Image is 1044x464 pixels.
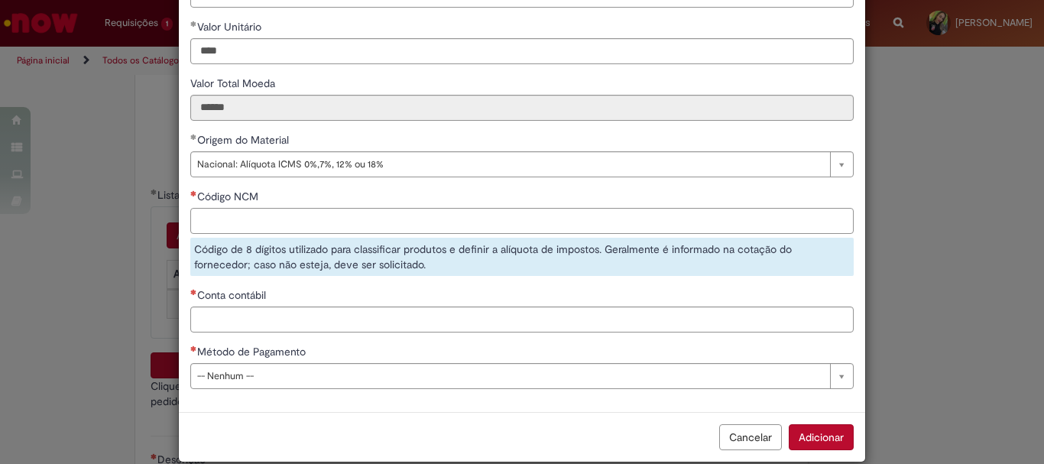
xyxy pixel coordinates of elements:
span: Nacional: Alíquota ICMS 0%,7%, 12% ou 18% [197,152,822,177]
span: Necessários [190,346,197,352]
input: Código NCM [190,208,854,234]
div: Código de 8 dígitos utilizado para classificar produtos e definir a alíquota de impostos. Geralme... [190,238,854,276]
span: -- Nenhum -- [197,364,822,388]
span: Obrigatório Preenchido [190,134,197,140]
span: Origem do Material [197,133,292,147]
span: Valor Unitário [197,20,264,34]
span: Método de Pagamento [197,345,309,359]
button: Cancelar [719,424,782,450]
input: Valor Total Moeda [190,95,854,121]
input: Conta contábil [190,307,854,333]
button: Adicionar [789,424,854,450]
span: Necessários [190,289,197,295]
span: Necessários [190,190,197,196]
span: Somente leitura - Valor Total Moeda [190,76,278,90]
span: Código NCM [197,190,261,203]
span: Obrigatório Preenchido [190,21,197,27]
input: Valor Unitário [190,38,854,64]
span: Conta contábil [197,288,269,302]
